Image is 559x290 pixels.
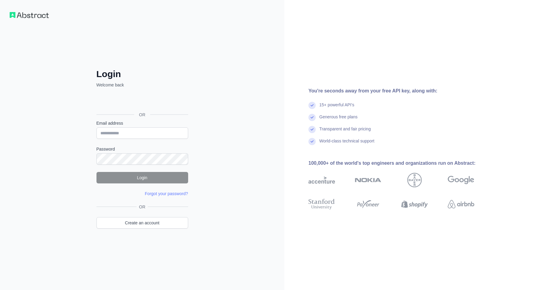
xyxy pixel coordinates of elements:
label: Email address [96,120,188,126]
img: check mark [308,138,316,145]
div: 100,000+ of the world's top engineers and organizations run on Abstract: [308,160,494,167]
div: Transparent and fair pricing [319,126,371,138]
img: google [448,173,474,187]
iframe: زر تسجيل الدخول باستخدام حساب Google [93,95,190,108]
span: OR [134,112,150,118]
div: تسجيل الدخول باستخدام حساب Google (يفتح الرابط في علامة تبويب جديدة) [96,95,187,108]
img: accenture [308,173,335,187]
h2: Login [96,69,188,80]
img: shopify [401,198,428,211]
div: 15+ powerful API's [319,102,354,114]
a: Forgot your password? [145,191,188,196]
img: payoneer [355,198,381,211]
img: check mark [308,126,316,133]
img: check mark [308,114,316,121]
a: Create an account [96,217,188,229]
img: nokia [355,173,381,187]
button: Login [96,172,188,183]
span: OR [137,204,148,210]
div: You're seconds away from your free API key, along with: [308,87,494,95]
label: Password [96,146,188,152]
img: Workflow [10,12,49,18]
img: bayer [407,173,422,187]
img: airbnb [448,198,474,211]
div: World-class technical support [319,138,374,150]
img: stanford university [308,198,335,211]
p: Welcome back [96,82,188,88]
img: check mark [308,102,316,109]
div: Generous free plans [319,114,358,126]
